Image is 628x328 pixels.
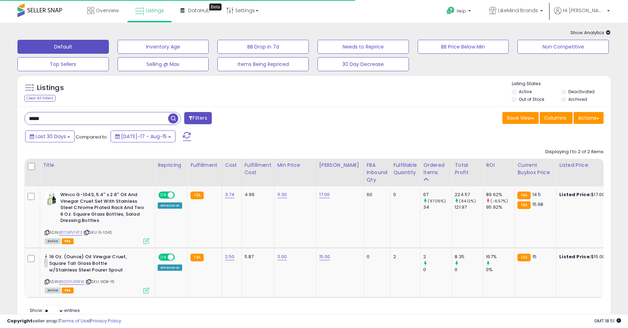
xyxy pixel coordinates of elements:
span: ON [159,192,168,198]
i: Get Help [446,6,455,15]
div: 0 [455,267,483,273]
div: Fulfillment Cost [245,162,271,176]
a: 15.00 [319,253,330,260]
button: Needs to Reprice [317,40,409,54]
a: Hi [PERSON_NAME] [554,7,610,23]
span: FBA [62,288,74,293]
div: 2 [393,254,415,260]
div: 224.57 [455,192,483,198]
button: Columns [540,112,573,124]
div: Title [43,162,152,169]
a: 3.74 [225,191,235,198]
span: Listings [146,7,164,14]
button: Non Competitive [517,40,609,54]
b: 16 Oz. (Ounce) Oil Vinegar Cruet, Square Tall Glass Bottle w/Stainless Steel Pourer Spout [49,254,134,275]
div: 0 [367,254,385,260]
div: Cost [225,162,239,169]
div: 95.92% [486,204,514,210]
span: 2025-09-15 18:51 GMT [594,318,621,324]
a: Terms of Use [60,318,89,324]
div: 8.35 [455,254,483,260]
button: Selling @ Max [118,57,209,71]
div: 167% [486,254,514,260]
button: 30 Day Decrease [317,57,409,71]
span: | SKU: GOB-16 [85,279,114,284]
span: Show Analytics [570,29,611,36]
div: 2 [423,254,451,260]
div: Displaying 1 to 2 of 2 items [545,149,604,155]
img: 41gKatsZmuL._SL40_.jpg [45,192,59,206]
button: BB Price Below Min [418,40,509,54]
div: ROI [486,162,511,169]
span: All listings currently available for purchase on Amazon [45,288,61,293]
div: Fulfillable Quantity [393,162,417,176]
div: 121.97 [455,204,483,210]
button: Actions [574,112,604,124]
span: 14.5 [532,191,541,198]
div: Tooltip anchor [209,3,222,10]
small: FBA [190,192,203,199]
div: $15.00 [559,254,617,260]
div: FBA inbound Qty [367,162,388,184]
small: FBA [517,254,530,261]
span: Columns [544,114,566,121]
span: 15.98 [532,201,544,208]
span: All listings currently available for purchase on Amazon [45,238,61,244]
label: Archived [568,96,587,102]
div: 89.62% [486,192,514,198]
span: | SKU: G-104S [83,230,112,235]
span: ON [159,254,168,260]
div: Min Price [277,162,313,169]
h5: Listings [37,83,64,93]
button: Top Sellers [17,57,109,71]
span: Compared to: [76,134,108,140]
a: Privacy Policy [90,318,121,324]
div: Repricing [158,162,185,169]
span: Help [457,8,466,14]
button: Items Being Repriced [217,57,309,71]
button: Default [17,40,109,54]
button: Filters [184,112,211,124]
div: Ordered Items [423,162,449,176]
b: Winco G-104S, 5.4'' x 2.6'' Oil And Vinegar Cruet Set With Stainless Steel Chrome Plated Rack And... [60,192,145,226]
small: FBA [517,192,530,199]
a: 17.00 [319,191,330,198]
span: [DATE]-17 - Aug-15 [121,133,167,140]
a: 11.30 [277,191,287,198]
span: LikeMind Brands [498,7,538,14]
strong: Copyright [7,318,32,324]
span: FBA [62,238,74,244]
div: 0 [423,267,451,273]
span: Show: entries [30,307,80,314]
div: 0% [486,267,514,273]
span: DataHub [188,7,210,14]
small: FBA [190,254,203,261]
label: Out of Stock [519,96,544,102]
div: Listed Price [559,162,620,169]
small: (-6.57%) [491,198,508,204]
a: 2.50 [225,253,235,260]
b: Listed Price: [559,253,591,260]
div: 67 [423,192,451,198]
div: 5.87 [245,254,269,260]
div: 60 [367,192,385,198]
small: FBA [517,201,530,209]
span: 15 [532,253,537,260]
span: OFF [174,192,185,198]
a: Help [441,1,478,23]
button: Inventory Age [118,40,209,54]
span: Overview [96,7,119,14]
div: Amazon AI [158,264,182,271]
div: Fulfillment [190,162,219,169]
div: Current Buybox Price [517,162,553,176]
label: Active [519,89,532,95]
b: Listed Price: [559,191,591,198]
div: seller snap | | [7,318,121,325]
a: B07GPV74T3 [59,230,82,236]
span: OFF [174,254,185,260]
span: Last 30 Days [36,133,66,140]
div: [PERSON_NAME] [319,162,361,169]
img: 318IgvdibSL._SL40_.jpg [45,254,47,268]
div: Total Profit [455,162,480,176]
div: Amazon AI [158,202,182,209]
